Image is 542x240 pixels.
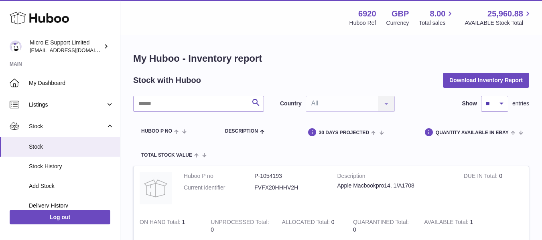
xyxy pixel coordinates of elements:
[386,19,409,27] div: Currency
[29,101,106,109] span: Listings
[184,172,254,180] dt: Huboo P no
[276,212,347,240] td: 0
[512,100,529,107] span: entries
[141,153,192,158] span: Total stock value
[225,129,258,134] span: Description
[205,212,276,240] td: 0
[280,100,302,107] label: Country
[30,39,102,54] div: Micro E Support Limited
[424,219,470,227] strong: AVAILABLE Total
[349,19,376,27] div: Huboo Ref
[211,219,269,227] strong: UNPROCESSED Total
[29,79,114,87] span: My Dashboard
[10,210,110,224] a: Log out
[29,202,114,210] span: Delivery History
[436,130,509,135] span: Quantity Available in eBay
[418,212,489,240] td: 1
[353,226,356,233] span: 0
[392,8,409,19] strong: GBP
[465,8,532,27] a: 25,960.88 AVAILABLE Stock Total
[133,75,201,86] h2: Stock with Huboo
[430,8,446,19] span: 8.00
[458,166,529,212] td: 0
[134,212,205,240] td: 1
[419,19,455,27] span: Total sales
[141,129,172,134] span: Huboo P no
[30,47,118,53] span: [EMAIL_ADDRESS][DOMAIN_NAME]
[29,182,114,190] span: Add Stock
[254,184,325,192] dd: FVFX20HHHV2H
[140,219,182,227] strong: ON HAND Total
[140,172,172,204] img: product image
[487,8,523,19] span: 25,960.88
[29,163,114,170] span: Stock History
[254,172,325,180] dd: P-1054193
[443,73,529,87] button: Download Inventory Report
[353,219,409,227] strong: QUARANTINED Total
[282,219,331,227] strong: ALLOCATED Total
[358,8,376,19] strong: 6920
[465,19,532,27] span: AVAILABLE Stock Total
[464,173,499,181] strong: DUE IN Total
[462,100,477,107] label: Show
[319,130,369,135] span: 30 DAYS PROJECTED
[133,52,529,65] h1: My Huboo - Inventory report
[29,123,106,130] span: Stock
[184,184,254,192] dt: Current identifier
[29,143,114,151] span: Stock
[337,172,452,182] strong: Description
[419,8,455,27] a: 8.00 Total sales
[10,40,22,52] img: contact@micropcsupport.com
[337,182,452,190] div: Apple Macbookpro14, 1/A1708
